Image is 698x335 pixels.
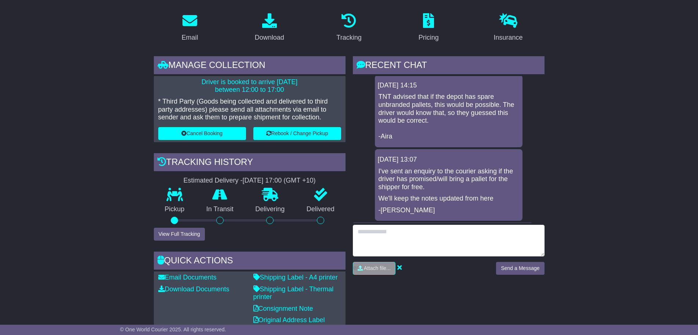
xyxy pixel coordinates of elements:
div: [DATE] 14:15 [378,82,520,90]
a: Shipping Label - A4 printer [253,274,338,281]
a: Download Documents [158,285,229,293]
a: Tracking [332,11,366,45]
a: Insurance [489,11,528,45]
div: Tracking history [154,153,346,173]
p: Pickup [154,205,196,213]
button: Cancel Booking [158,127,246,140]
span: © One World Courier 2025. All rights reserved. [120,327,226,332]
p: * Third Party (Goods being collected and delivered to third party addresses) please send all atta... [158,98,341,122]
a: Shipping Label - Thermal printer [253,285,334,301]
a: Email Documents [158,274,217,281]
p: -[PERSON_NAME] [379,206,519,215]
a: Consignment Note [253,305,313,312]
div: [DATE] 13:07 [378,156,520,164]
a: Original Address Label [253,316,325,324]
button: Rebook / Change Pickup [253,127,341,140]
div: Pricing [419,33,439,43]
div: [DATE] 17:00 (GMT +10) [243,177,316,185]
a: Pricing [414,11,444,45]
button: View Full Tracking [154,228,205,241]
div: Manage collection [154,56,346,76]
p: TNT advised that if the depot has spare unbranded pallets, this would be possible. The driver wou... [379,93,519,141]
p: In Transit [195,205,245,213]
a: Download [250,11,289,45]
p: Delivered [296,205,346,213]
div: Tracking [336,33,361,43]
button: Send a Message [496,262,544,275]
p: Delivering [245,205,296,213]
div: Quick Actions [154,252,346,271]
p: Driver is booked to arrive [DATE] between 12:00 to 17:00 [158,78,341,94]
div: RECENT CHAT [353,56,545,76]
p: I've sent an enquiry to the courier asking if the driver has promised/will bring a pallet for the... [379,167,519,191]
div: Insurance [494,33,523,43]
a: Email [177,11,203,45]
div: Download [255,33,284,43]
div: Estimated Delivery - [154,177,346,185]
p: We'll keep the notes updated from here [379,195,519,203]
div: Email [181,33,198,43]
